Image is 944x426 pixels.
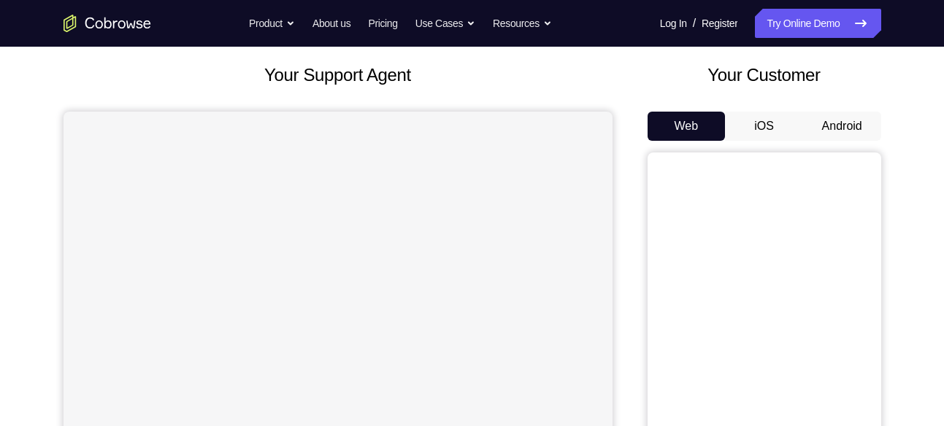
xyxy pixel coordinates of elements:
a: Log In [660,9,687,38]
button: Resources [493,9,552,38]
h2: Your Support Agent [64,62,613,88]
a: Go to the home page [64,15,151,32]
button: Android [803,112,881,141]
button: Product [249,9,295,38]
button: Use Cases [415,9,475,38]
a: Try Online Demo [755,9,880,38]
span: / [693,15,696,32]
a: Pricing [368,9,397,38]
h2: Your Customer [648,62,881,88]
button: Web [648,112,726,141]
button: iOS [725,112,803,141]
a: Register [702,9,737,38]
a: About us [312,9,350,38]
